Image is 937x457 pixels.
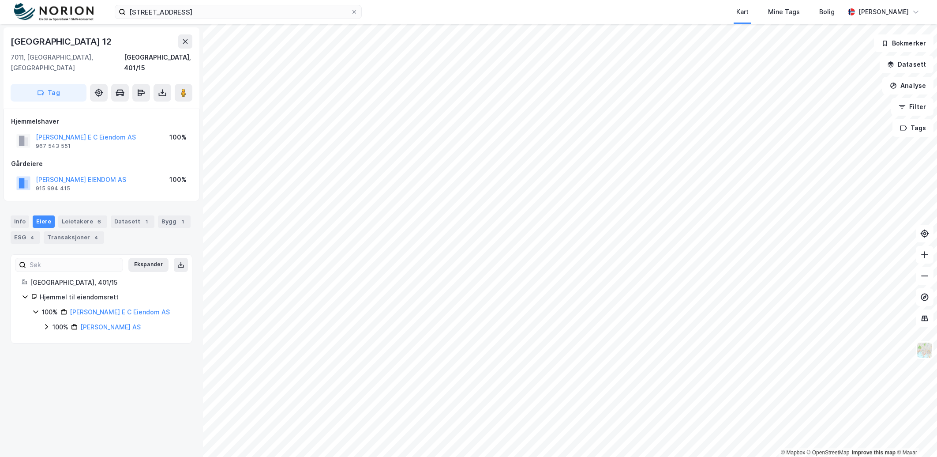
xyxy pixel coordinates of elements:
[11,231,40,244] div: ESG
[95,217,104,226] div: 6
[169,174,187,185] div: 100%
[11,52,124,73] div: 7011, [GEOGRAPHIC_DATA], [GEOGRAPHIC_DATA]
[807,449,850,456] a: OpenStreetMap
[124,52,192,73] div: [GEOGRAPHIC_DATA], 401/15
[92,233,101,242] div: 4
[80,323,141,331] a: [PERSON_NAME] AS
[858,7,909,17] div: [PERSON_NAME]
[819,7,835,17] div: Bolig
[880,56,933,73] button: Datasett
[178,217,187,226] div: 1
[42,307,58,317] div: 100%
[736,7,749,17] div: Kart
[768,7,800,17] div: Mine Tags
[11,34,113,49] div: [GEOGRAPHIC_DATA] 12
[30,277,181,288] div: [GEOGRAPHIC_DATA], 401/15
[893,415,937,457] iframe: Chat Widget
[126,5,351,19] input: Søk på adresse, matrikkel, gårdeiere, leietakere eller personer
[781,449,805,456] a: Mapbox
[874,34,933,52] button: Bokmerker
[128,258,169,272] button: Ekspander
[44,231,104,244] div: Transaksjoner
[916,342,933,359] img: Z
[70,308,170,316] a: [PERSON_NAME] E C Eiendom AS
[142,217,151,226] div: 1
[11,159,192,169] div: Gårdeiere
[882,77,933,94] button: Analyse
[111,215,154,228] div: Datasett
[14,3,94,21] img: norion-logo.80e7a08dc31c2e691866.png
[11,116,192,127] div: Hjemmelshaver
[26,258,123,272] input: Søk
[893,415,937,457] div: Kontrollprogram for chat
[52,322,68,332] div: 100%
[36,143,71,150] div: 967 543 551
[158,215,191,228] div: Bygg
[58,215,107,228] div: Leietakere
[11,84,86,102] button: Tag
[892,119,933,137] button: Tags
[36,185,70,192] div: 915 994 415
[11,215,29,228] div: Info
[852,449,896,456] a: Improve this map
[169,132,187,143] div: 100%
[891,98,933,116] button: Filter
[33,215,55,228] div: Eiere
[40,292,181,302] div: Hjemmel til eiendomsrett
[28,233,37,242] div: 4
